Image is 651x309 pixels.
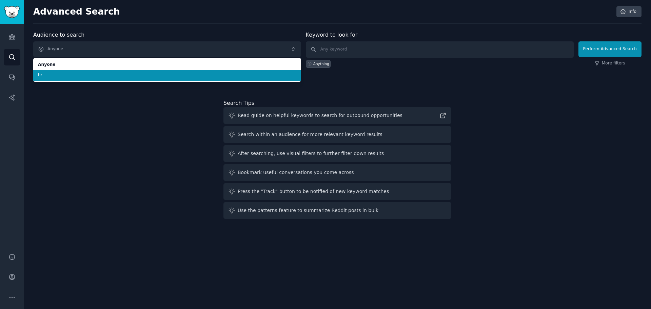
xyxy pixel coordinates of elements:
[33,41,301,57] button: Anyone
[238,112,402,119] div: Read guide on helpful keywords to search for outbound opportunities
[223,100,254,106] label: Search Tips
[238,188,389,195] div: Press the "Track" button to be notified of new keyword matches
[578,41,642,57] button: Perform Advanced Search
[4,6,20,18] img: GummySearch logo
[306,32,358,38] label: Keyword to look for
[33,6,613,17] h2: Advanced Search
[38,62,296,68] span: Anyone
[616,6,642,18] a: Info
[238,131,382,138] div: Search within an audience for more relevant keyword results
[595,60,625,66] a: More filters
[238,150,384,157] div: After searching, use visual filters to further filter down results
[306,41,574,58] input: Any keyword
[33,58,301,82] ul: Anyone
[313,61,329,66] div: Anything
[238,207,378,214] div: Use the patterns feature to summarize Reddit posts in bulk
[38,72,296,78] span: hr
[33,32,84,38] label: Audience to search
[238,169,354,176] div: Bookmark useful conversations you come across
